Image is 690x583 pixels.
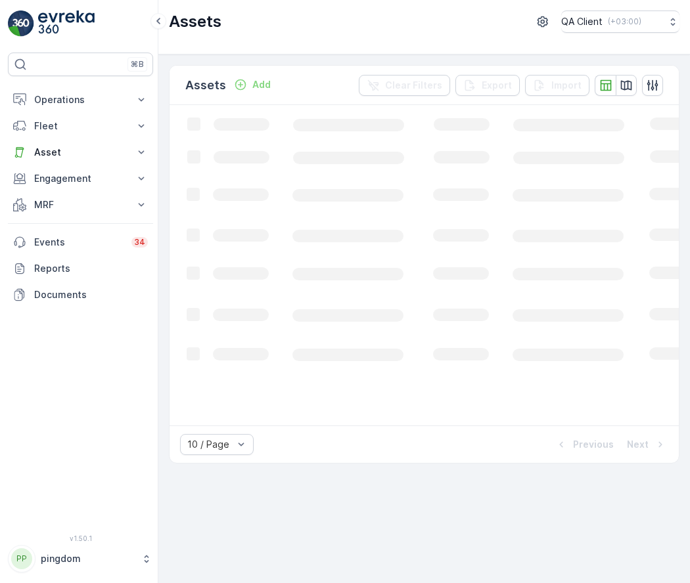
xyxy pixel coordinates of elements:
[561,11,679,33] button: QA Client(+03:00)
[8,534,153,542] span: v 1.50.1
[34,119,127,133] p: Fleet
[8,139,153,165] button: Asset
[8,192,153,218] button: MRF
[34,172,127,185] p: Engagement
[553,437,615,452] button: Previous
[34,146,127,159] p: Asset
[8,87,153,113] button: Operations
[229,77,276,93] button: Add
[34,262,148,275] p: Reports
[11,548,32,569] div: PP
[8,229,153,255] a: Events34
[34,236,124,249] p: Events
[573,438,614,451] p: Previous
[608,16,641,27] p: ( +03:00 )
[455,75,520,96] button: Export
[134,237,145,248] p: 34
[8,545,153,572] button: PPpingdom
[359,75,450,96] button: Clear Filters
[482,79,512,92] p: Export
[38,11,95,37] img: logo_light-DOdMpM7g.png
[169,11,221,32] p: Assets
[525,75,589,96] button: Import
[41,552,135,565] p: pingdom
[8,165,153,192] button: Engagement
[185,76,226,95] p: Assets
[8,11,34,37] img: logo
[627,438,649,451] p: Next
[385,79,442,92] p: Clear Filters
[131,59,144,70] p: ⌘B
[626,437,668,452] button: Next
[34,198,127,211] p: MRF
[551,79,582,92] p: Import
[8,113,153,139] button: Fleet
[252,78,271,91] p: Add
[561,15,603,28] p: QA Client
[8,282,153,308] a: Documents
[8,255,153,282] a: Reports
[34,93,127,106] p: Operations
[34,288,148,301] p: Documents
